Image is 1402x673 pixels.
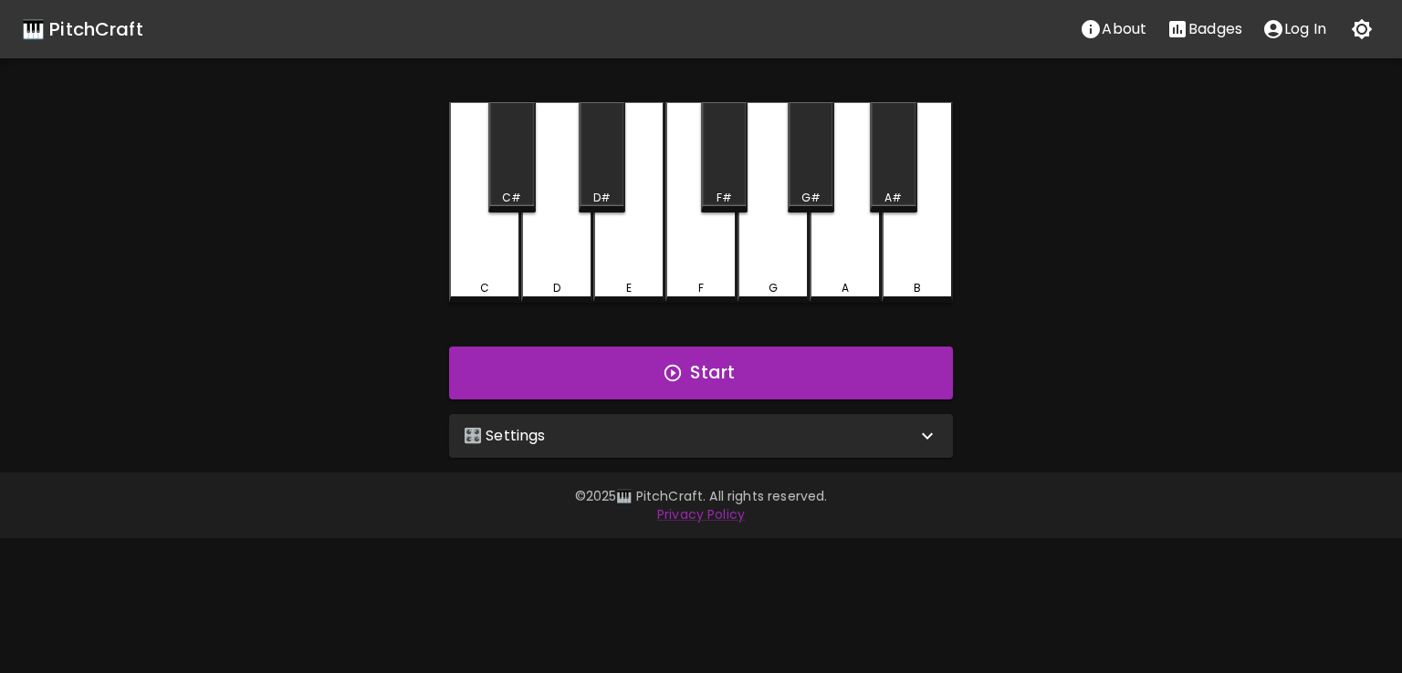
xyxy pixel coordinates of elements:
[914,280,921,296] div: B
[464,425,546,447] p: 🎛️ Settings
[1284,18,1326,40] p: Log In
[593,190,611,206] div: D#
[884,190,902,206] div: A#
[502,190,521,206] div: C#
[698,280,704,296] div: F
[480,280,489,296] div: C
[175,487,1227,505] p: © 2025 🎹 PitchCraft. All rights reserved.
[657,505,745,523] a: Privacy Policy
[717,190,732,206] div: F#
[1188,18,1242,40] p: Badges
[449,347,953,399] button: Start
[1156,11,1252,47] button: Stats
[22,15,143,44] a: 🎹 PitchCraft
[842,280,849,296] div: A
[1252,11,1336,47] button: account of current user
[626,280,632,296] div: E
[553,280,560,296] div: D
[801,190,821,206] div: G#
[1102,18,1146,40] p: About
[449,414,953,458] div: 🎛️ Settings
[769,280,778,296] div: G
[1070,11,1156,47] button: About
